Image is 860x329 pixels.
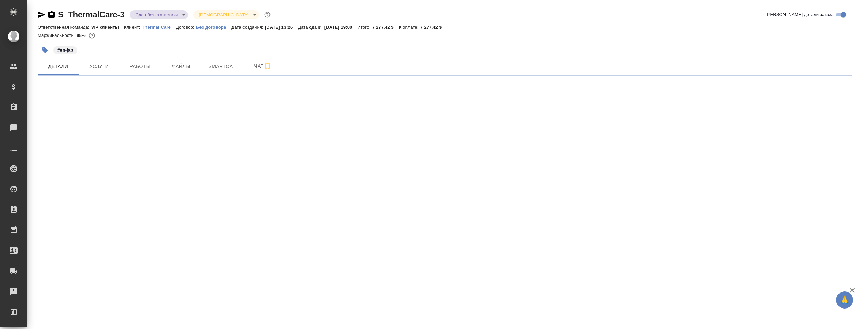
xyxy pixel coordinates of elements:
button: 814.27 USD; 6740.00 RUB; [87,31,96,40]
a: Без договора [196,24,232,30]
button: Скопировать ссылку для ЯМессенджера [38,11,46,19]
p: К оплате: [399,25,420,30]
p: Клиент: [124,25,142,30]
span: Чат [247,62,279,70]
p: Дата создания: [231,25,265,30]
p: Без договора [196,25,232,30]
div: Сдан без статистики [130,10,188,19]
p: VIP клиенты [91,25,124,30]
span: Детали [42,62,74,71]
span: en-jap [53,47,78,53]
button: [DEMOGRAPHIC_DATA] [197,12,250,18]
button: Доп статусы указывают на важность/срочность заказа [263,10,272,19]
p: 7 277,42 $ [420,25,447,30]
p: [DATE] 19:00 [324,25,358,30]
span: Smartcat [206,62,238,71]
p: Договор: [176,25,196,30]
p: 7 277,42 $ [372,25,399,30]
button: Добавить тэг [38,43,53,58]
p: Ответственная команда: [38,25,91,30]
span: Работы [124,62,156,71]
button: Скопировать ссылку [47,11,56,19]
p: [DATE] 13:26 [265,25,298,30]
button: 🙏 [836,291,853,309]
p: 88% [77,33,87,38]
p: Маржинальность: [38,33,77,38]
div: Сдан без статистики [193,10,259,19]
p: Итого: [357,25,372,30]
span: 🙏 [839,293,850,307]
span: Услуги [83,62,115,71]
span: [PERSON_NAME] детали заказа [766,11,834,18]
p: Дата сдачи: [298,25,324,30]
span: Файлы [165,62,197,71]
a: S_ThermalCare-3 [58,10,124,19]
button: Сдан без статистики [133,12,180,18]
p: Thermal Care [142,25,176,30]
p: #en-jap [57,47,73,54]
a: Thermal Care [142,24,176,30]
svg: Подписаться [264,62,272,70]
